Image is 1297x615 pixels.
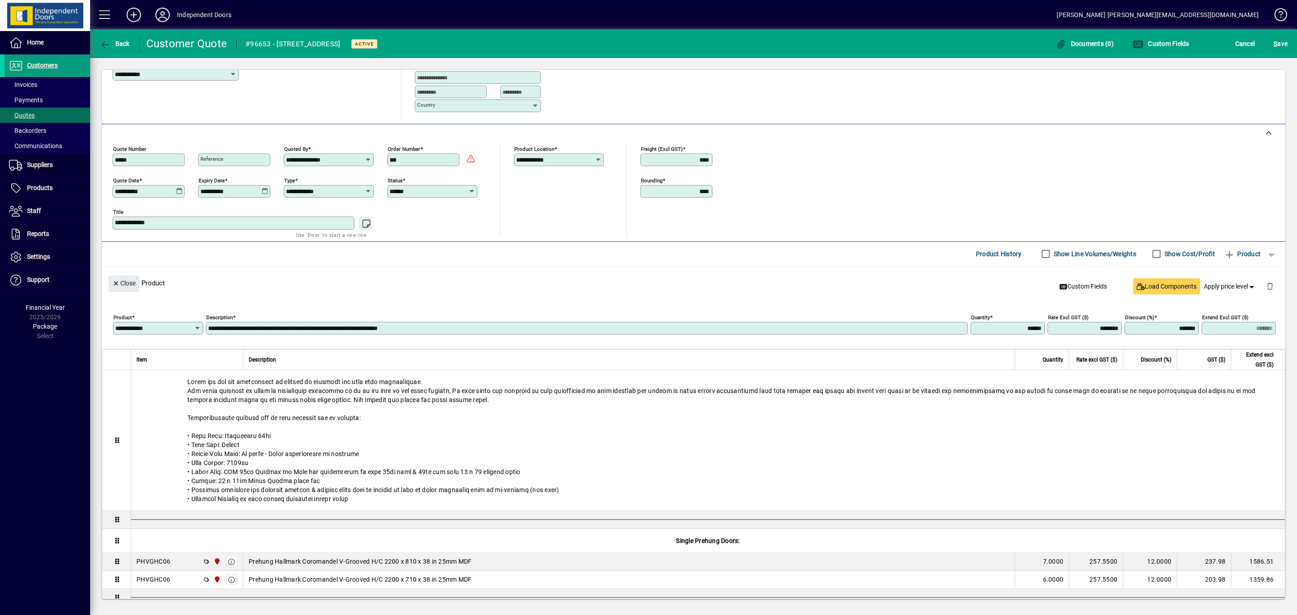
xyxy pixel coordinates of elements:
[1200,278,1260,294] button: Apply price level
[388,177,403,183] mat-label: Status
[27,230,49,237] span: Reports
[131,370,1285,511] div: Lorem ips dol sit ametconsect ad elitsed do eiusmodt inc utla etdo magnaaliquae. Adm venia quisno...
[1075,557,1117,566] div: 257.5500
[1207,355,1225,365] span: GST ($)
[1043,557,1064,566] span: 7.0000
[9,112,35,119] span: Quotes
[641,145,683,152] mat-label: Freight (excl GST)
[211,556,222,566] span: Christchurch
[33,323,57,330] span: Package
[388,145,420,152] mat-label: Order number
[27,39,44,46] span: Home
[1075,575,1117,584] div: 257.5500
[5,92,90,108] a: Payments
[284,145,308,152] mat-label: Quoted by
[1076,355,1117,365] span: Rate excl GST ($)
[1137,282,1197,291] span: Load Components
[27,276,50,283] span: Support
[5,77,90,92] a: Invoices
[5,108,90,123] a: Quotes
[5,223,90,245] a: Reports
[1130,36,1192,52] button: Custom Fields
[1237,350,1274,370] span: Extend excl GST ($)
[90,36,140,52] app-page-header-button: Back
[245,37,340,51] div: #96653 - [STREET_ADDRESS]
[177,8,231,22] div: Independent Doors
[249,575,472,584] span: Prehung Hallmark Coromandel V-Grooved H/C 2200 x 710 x 38 in 25mm MDF
[5,32,90,54] a: Home
[1056,278,1111,294] button: Custom Fields
[5,200,90,222] a: Staff
[1233,36,1257,52] button: Cancel
[1125,314,1154,320] mat-label: Discount (%)
[284,177,295,183] mat-label: Type
[1202,314,1248,320] mat-label: Extend excl GST ($)
[136,355,147,365] span: Item
[1048,314,1088,320] mat-label: Rate excl GST ($)
[1271,36,1290,52] button: Save
[1274,40,1277,47] span: S
[1043,355,1063,365] span: Quantity
[249,355,276,365] span: Description
[1177,571,1231,589] td: 203.98
[119,7,148,23] button: Add
[417,102,435,108] mat-label: Country
[9,142,62,149] span: Communications
[971,314,990,320] mat-label: Quantity
[113,177,139,183] mat-label: Quote date
[972,246,1025,262] button: Product History
[148,7,177,23] button: Profile
[27,62,58,69] span: Customers
[113,145,146,152] mat-label: Quote number
[27,207,41,214] span: Staff
[976,247,1022,261] span: Product History
[249,557,472,566] span: Prehung Hallmark Coromandel V-Grooved H/C 2200 x 810 x 38 in 25mm MDF
[1268,2,1286,31] a: Knowledge Base
[113,314,132,320] mat-label: Product
[1133,40,1189,47] span: Custom Fields
[1235,36,1255,51] span: Cancel
[113,208,123,215] mat-label: Title
[136,557,170,566] div: PHVGHC06
[1055,40,1114,47] span: Documents (0)
[112,276,136,291] span: Close
[5,269,90,291] a: Support
[106,279,141,287] app-page-header-button: Close
[9,127,46,134] span: Backorders
[1123,553,1177,571] td: 12.0000
[27,184,53,191] span: Products
[1043,575,1064,584] span: 6.0000
[5,177,90,199] a: Products
[1231,553,1285,571] td: 1586.51
[102,267,1285,299] div: Product
[1231,571,1285,589] td: 1359.86
[5,138,90,154] a: Communications
[355,41,374,47] span: Active
[211,574,222,584] span: Christchurch
[109,276,139,292] button: Close
[1052,249,1136,258] label: Show Line Volumes/Weights
[131,529,1285,552] div: Single Prehung Doors:
[100,40,130,47] span: Back
[296,230,367,240] mat-hint: Use 'Enter' to start a new line
[1133,278,1200,294] button: Load Components
[1224,247,1261,261] span: Product
[5,154,90,176] a: Suppliers
[9,81,37,88] span: Invoices
[5,246,90,268] a: Settings
[146,36,227,51] div: Customer Quote
[5,123,90,138] a: Backorders
[1123,571,1177,589] td: 12.0000
[1259,276,1281,297] button: Delete
[514,145,554,152] mat-label: Product location
[1163,249,1215,258] label: Show Cost/Profit
[27,253,50,260] span: Settings
[200,156,223,162] mat-label: Reference
[1259,282,1281,290] app-page-header-button: Delete
[1060,282,1107,291] span: Custom Fields
[1053,36,1116,52] button: Documents (0)
[1204,282,1256,291] span: Apply price level
[641,177,662,183] mat-label: Rounding
[199,177,225,183] mat-label: Expiry date
[206,314,233,320] mat-label: Description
